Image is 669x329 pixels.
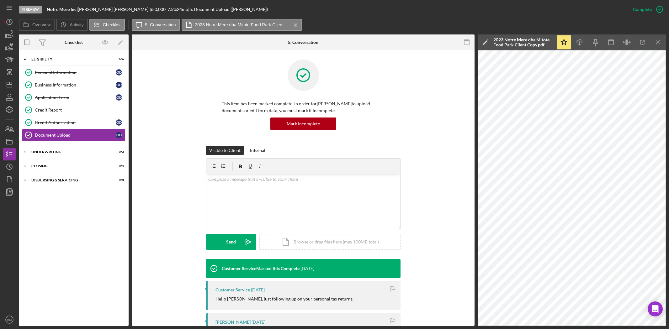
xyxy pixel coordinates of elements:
a: Credit Report [22,104,125,116]
div: 0 / 3 [113,178,124,182]
div: Underwriting [31,150,108,154]
div: O D [116,94,122,101]
div: Checklist [65,40,83,45]
div: O D [116,82,122,88]
div: Send [226,234,236,250]
label: Activity [70,22,83,27]
button: 5. Conversation [132,19,180,31]
time: 2025-08-19 22:57 [251,287,265,292]
a: Application FormOD [22,91,125,104]
div: Business Information [35,82,116,87]
p: This item has been marked complete. In order for [PERSON_NAME] to upload documents or edit form d... [222,100,385,114]
a: Credit AuthorizationOD [22,116,125,129]
div: Complete [633,3,652,16]
time: 2025-08-29 18:58 [300,266,314,271]
label: Overview [32,22,50,27]
div: $50,000 [150,7,167,12]
button: Overview [19,19,55,31]
button: Send [206,234,256,250]
div: Customer Service [215,287,250,292]
button: Internal [247,146,268,155]
label: Checklist [103,22,121,27]
div: | [47,7,78,12]
div: In Review [19,6,42,13]
p: Hello [PERSON_NAME], just following up on your personal tax returns. [215,295,353,302]
div: Closing [31,164,108,168]
div: 24 mo [177,7,188,12]
div: Visible to Client [209,146,241,155]
a: Business InformationOD [22,79,125,91]
button: Checklist [89,19,125,31]
b: Notre Mere Inc [47,7,77,12]
div: O D [116,132,122,138]
div: Internal [250,146,265,155]
label: 2023 Notre Mere dba Mitote Food Park Client Copy.pdf [195,22,289,27]
div: Eligibility [31,57,108,61]
text: BM [7,318,12,321]
button: Mark Incomplete [270,118,336,130]
button: Complete [627,3,666,16]
div: [PERSON_NAME] [215,320,251,325]
div: Mark Incomplete [287,118,320,130]
button: Activity [56,19,88,31]
div: Document Upload [35,133,116,138]
time: 2025-08-12 20:34 [252,320,265,325]
div: 7.5 % [167,7,177,12]
div: Open Intercom Messenger [648,301,663,316]
button: BM [3,313,16,326]
div: Credit Report [35,107,125,112]
div: 0 / 3 [113,150,124,154]
label: 5. Conversation [145,22,176,27]
div: 0 / 4 [113,164,124,168]
button: Visible to Client [206,146,244,155]
div: Application Form [35,95,116,100]
div: [PERSON_NAME] [PERSON_NAME] | [78,7,150,12]
div: 6 / 6 [113,57,124,61]
a: Document UploadOD [22,129,125,141]
div: Customer Service Marked this Complete [222,266,300,271]
div: 5. Conversation [288,40,318,45]
div: Disbursing & Servicing [31,178,108,182]
div: Personal Information [35,70,116,75]
div: Credit Authorization [35,120,116,125]
button: 2023 Notre Mere dba Mitote Food Park Client Copy.pdf [182,19,302,31]
div: | 5. Document Upload ([PERSON_NAME]) [188,7,268,12]
div: O D [116,119,122,126]
div: 2023 Notre Mere dba Mitote Food Park Client Copy.pdf [493,37,553,47]
a: Personal InformationOD [22,66,125,79]
div: O D [116,69,122,76]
